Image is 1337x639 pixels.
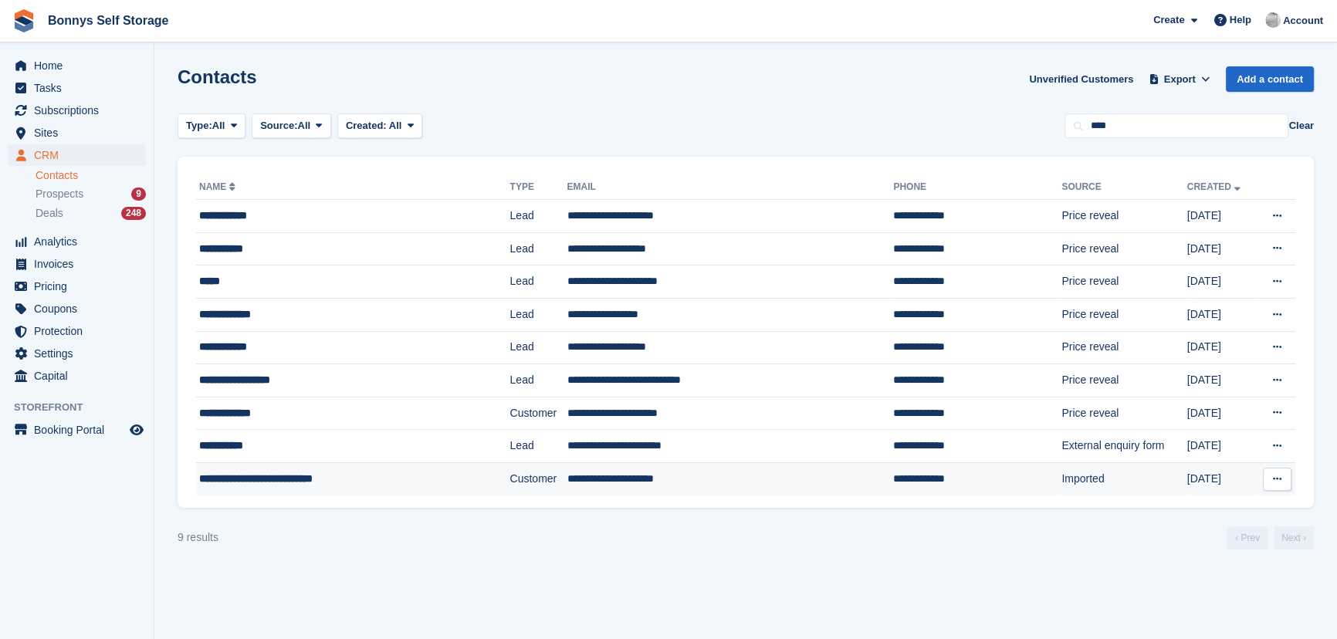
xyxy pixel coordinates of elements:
[1187,298,1256,331] td: [DATE]
[34,144,127,166] span: CRM
[510,232,567,265] td: Lead
[510,397,567,430] td: Customer
[1061,232,1186,265] td: Price reveal
[1061,175,1186,200] th: Source
[8,419,146,441] a: menu
[178,66,257,87] h1: Contacts
[893,175,1061,200] th: Phone
[34,343,127,364] span: Settings
[510,364,567,397] td: Lead
[1187,232,1256,265] td: [DATE]
[510,200,567,233] td: Lead
[1288,118,1314,134] button: Clear
[34,77,127,99] span: Tasks
[1265,12,1281,28] img: James Bonny
[36,206,63,221] span: Deals
[510,265,567,299] td: Lead
[199,181,239,192] a: Name
[1227,526,1268,549] a: Previous
[1146,66,1213,92] button: Export
[34,298,127,319] span: Coupons
[1061,298,1186,331] td: Price reveal
[34,419,127,441] span: Booking Portal
[1061,364,1186,397] td: Price reveal
[1187,397,1256,430] td: [DATE]
[34,231,127,252] span: Analytics
[8,55,146,76] a: menu
[1164,72,1196,87] span: Export
[34,320,127,342] span: Protection
[1061,430,1186,463] td: External enquiry form
[8,320,146,342] a: menu
[34,122,127,144] span: Sites
[260,118,297,134] span: Source:
[34,365,127,387] span: Capital
[36,187,83,201] span: Prospects
[1061,462,1186,495] td: Imported
[510,175,567,200] th: Type
[8,343,146,364] a: menu
[8,122,146,144] a: menu
[1187,364,1256,397] td: [DATE]
[389,120,402,131] span: All
[8,276,146,297] a: menu
[1187,181,1244,192] a: Created
[8,298,146,319] a: menu
[1187,462,1256,495] td: [DATE]
[14,400,154,415] span: Storefront
[567,175,894,200] th: Email
[8,144,146,166] a: menu
[8,253,146,275] a: menu
[36,186,146,202] a: Prospects 9
[1230,12,1251,28] span: Help
[36,168,146,183] a: Contacts
[1061,397,1186,430] td: Price reveal
[346,120,387,131] span: Created:
[1153,12,1184,28] span: Create
[8,365,146,387] a: menu
[1061,200,1186,233] td: Price reveal
[131,188,146,201] div: 9
[1187,200,1256,233] td: [DATE]
[34,276,127,297] span: Pricing
[42,8,174,33] a: Bonnys Self Storage
[1187,331,1256,364] td: [DATE]
[1187,430,1256,463] td: [DATE]
[337,113,422,139] button: Created: All
[8,77,146,99] a: menu
[1061,265,1186,299] td: Price reveal
[178,529,218,546] div: 9 results
[1023,66,1139,92] a: Unverified Customers
[1224,526,1317,549] nav: Page
[1061,331,1186,364] td: Price reveal
[12,9,36,32] img: stora-icon-8386f47178a22dfd0bd8f6a31ec36ba5ce8667c1dd55bd0f319d3a0aa187defe.svg
[510,298,567,331] td: Lead
[34,55,127,76] span: Home
[121,207,146,220] div: 248
[1226,66,1314,92] a: Add a contact
[1187,265,1256,299] td: [DATE]
[1274,526,1314,549] a: Next
[34,253,127,275] span: Invoices
[34,100,127,121] span: Subscriptions
[298,118,311,134] span: All
[510,462,567,495] td: Customer
[1283,13,1323,29] span: Account
[252,113,331,139] button: Source: All
[8,231,146,252] a: menu
[127,421,146,439] a: Preview store
[510,430,567,463] td: Lead
[178,113,245,139] button: Type: All
[186,118,212,134] span: Type:
[212,118,225,134] span: All
[36,205,146,221] a: Deals 248
[510,331,567,364] td: Lead
[8,100,146,121] a: menu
